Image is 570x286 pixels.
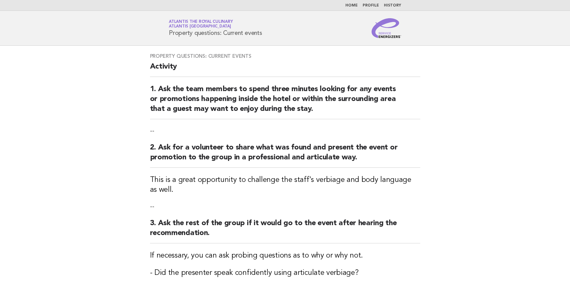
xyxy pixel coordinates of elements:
[372,18,401,38] img: Service Energizers
[384,4,401,7] a: History
[150,53,420,59] h3: Property questions: Current events
[150,143,420,168] h2: 2. Ask for a volunteer to share what was found and present the event or promotion to the group in...
[150,218,420,243] h2: 3. Ask the rest of the group if it would go to the event after hearing the recommendation.
[150,202,420,211] p: --
[169,20,262,36] h1: Property questions: Current events
[150,84,420,119] h2: 1. Ask the team members to spend three minutes looking for any events or promotions happening ins...
[150,251,420,261] h3: If necessary, you can ask probing questions as to why or why not.
[150,127,420,135] p: --
[150,62,420,77] h2: Activity
[150,268,420,278] h3: - Did the presenter speak confidently using articulate verbiage?
[150,175,420,195] h3: This is a great opportunity to challenge the staff's verbiage and body language as well.
[363,4,379,7] a: Profile
[345,4,358,7] a: Home
[169,25,231,29] span: Atlantis [GEOGRAPHIC_DATA]
[169,20,233,28] a: Atlantis the Royal CulinaryAtlantis [GEOGRAPHIC_DATA]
